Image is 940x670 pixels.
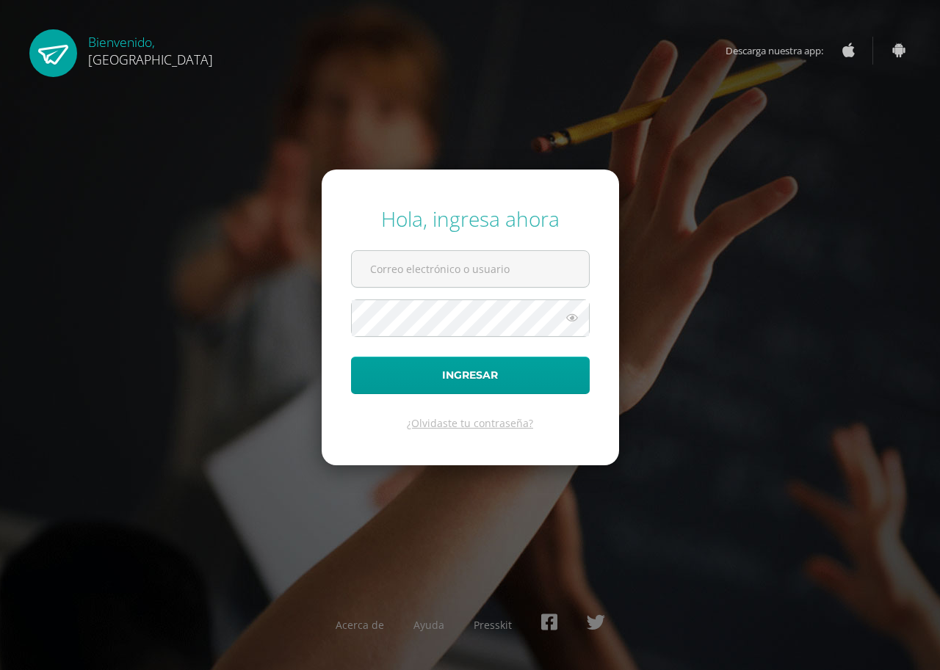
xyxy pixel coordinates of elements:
[336,618,384,632] a: Acerca de
[474,618,512,632] a: Presskit
[352,251,589,287] input: Correo electrónico o usuario
[726,37,838,65] span: Descarga nuestra app:
[351,357,590,394] button: Ingresar
[88,29,213,68] div: Bienvenido,
[413,618,444,632] a: Ayuda
[88,51,213,68] span: [GEOGRAPHIC_DATA]
[407,416,533,430] a: ¿Olvidaste tu contraseña?
[351,205,590,233] div: Hola, ingresa ahora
